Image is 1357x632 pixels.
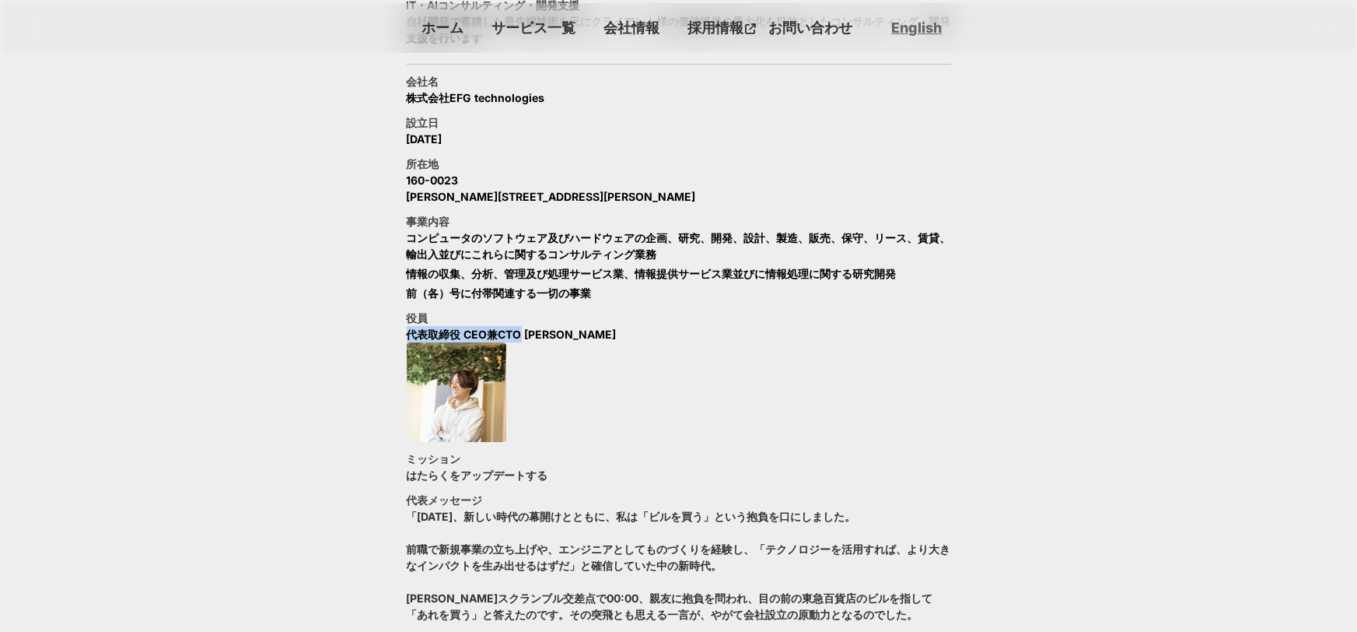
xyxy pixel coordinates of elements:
[407,265,897,282] li: 情報の収集、分析、管理及び処理サービス業、情報提供サービス業並びに情報処理に関する研究開発
[407,213,450,230] h3: 事業内容
[407,451,461,467] h3: ミッション
[597,15,666,40] a: 会社情報
[407,172,696,205] p: 160-0023 [PERSON_NAME][STREET_ADDRESS][PERSON_NAME]
[762,15,859,40] a: お問い合わせ
[407,326,617,342] p: 代表取締役 CEO兼CTO [PERSON_NAME]
[407,285,592,301] li: 前（各）号に付帯関連する一切の事業
[407,131,442,147] p: [DATE]
[485,15,582,40] a: サービス一覧
[407,310,428,326] h3: 役員
[891,18,942,37] a: English
[407,90,545,106] p: 株式会社EFG technologies
[407,156,439,172] h3: 所在地
[681,15,745,40] p: 採用情報
[407,467,548,483] p: はたらくをアップデートする
[415,15,470,40] a: ホーム
[681,15,762,40] a: 採用情報
[407,492,483,508] h3: 代表メッセージ
[407,230,951,262] li: コンピュータのソフトウェア及びハードウェアの企画、研究、開発、設計、製造、販売、保守、リース、賃貸、輸出入並びにこれらに関するコンサルティング業務
[407,73,439,90] h3: 会社名
[407,114,439,131] h3: 設立日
